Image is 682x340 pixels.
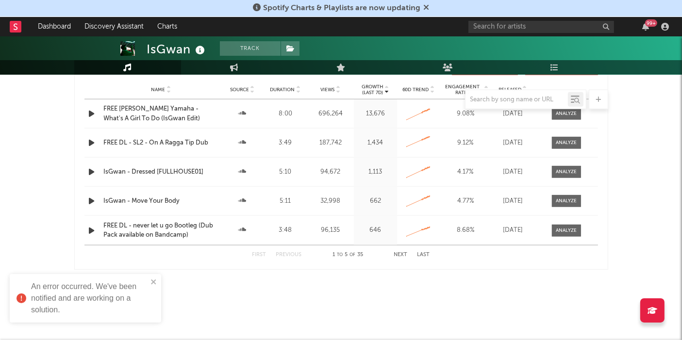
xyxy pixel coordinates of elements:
div: 96,135 [309,226,351,235]
a: IsGwan - Dressed [FULLHOUSE01] [104,167,218,177]
div: 32,998 [309,196,351,206]
a: FREE DL - never let u go Bootleg (Dub Pack available on Bandcamp) [104,221,218,240]
div: 8.68 % [443,226,489,235]
span: of [349,253,355,257]
div: 4.17 % [443,167,489,177]
div: 696,264 [309,109,351,119]
div: IsGwan [147,41,208,57]
div: 13,676 [356,109,395,119]
div: [DATE] [494,167,532,177]
input: Search for artists [468,21,614,33]
div: [DATE] [494,226,532,235]
button: Track [220,41,281,56]
div: 4.77 % [443,196,489,206]
div: 646 [356,226,395,235]
div: 5:11 [266,196,305,206]
span: Name [151,87,165,93]
a: FREE DL - SL2 - On A Ragga Tip Dub [104,138,218,148]
div: 187,742 [309,138,351,148]
span: Views [320,87,334,93]
span: 60D Trend [402,87,429,93]
div: [DATE] [494,196,532,206]
a: Discovery Assistant [78,17,150,36]
button: Next [394,252,408,258]
span: Dismiss [423,4,429,12]
div: 9.08 % [443,109,489,119]
button: close [150,278,157,287]
div: 3:48 [266,226,305,235]
span: Source [230,87,249,93]
div: 1,434 [356,138,395,148]
a: Charts [150,17,184,36]
a: IsGwan - Move Your Body [104,196,218,206]
div: [DATE] [494,138,532,148]
button: Last [417,252,430,258]
span: Engagement Ratio [443,84,483,96]
div: 1 5 35 [321,249,375,261]
span: Duration [270,87,295,93]
button: 99+ [642,23,649,31]
div: 662 [356,196,395,206]
div: [DATE] [494,109,532,119]
p: Growth [362,84,383,90]
div: 99 + [645,19,657,27]
div: 3:49 [266,138,305,148]
div: 9.12 % [443,138,489,148]
button: First [252,252,266,258]
span: Spotify Charts & Playlists are now updating [263,4,420,12]
a: Dashboard [31,17,78,36]
span: to [337,253,343,257]
input: Search by song name or URL [466,96,568,104]
a: FREE [PERSON_NAME] Yamaha - What's A Girl To Do (IsGwan Edit) [104,104,218,123]
span: Released [499,87,521,93]
div: 94,672 [309,167,351,177]
div: 1,113 [356,167,395,177]
div: 5:10 [266,167,305,177]
button: Previous [276,252,302,258]
div: An error occurred. We've been notified and are working on a solution. [31,281,148,316]
div: 8:00 [266,109,305,119]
